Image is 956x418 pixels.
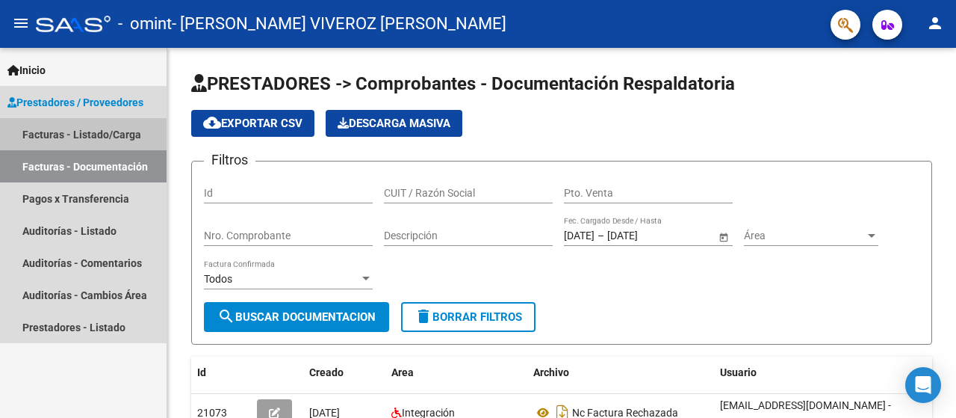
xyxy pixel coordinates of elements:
mat-icon: menu [12,14,30,32]
button: Borrar Filtros [401,302,536,332]
span: - omint [118,7,172,40]
datatable-header-cell: Archivo [527,357,714,389]
span: PRESTADORES -> Comprobantes - Documentación Respaldatoria [191,73,735,94]
button: Open calendar [716,229,731,245]
button: Descarga Masiva [326,110,462,137]
datatable-header-cell: Usuario [714,357,938,389]
span: Prestadores / Proveedores [7,94,143,111]
datatable-header-cell: Creado [303,357,385,389]
input: Fecha fin [607,230,680,242]
mat-icon: delete [415,307,432,325]
span: Exportar CSV [203,117,302,130]
app-download-masive: Descarga masiva de comprobantes (adjuntos) [326,110,462,137]
button: Exportar CSV [191,110,314,137]
div: Open Intercom Messenger [905,367,941,403]
datatable-header-cell: Id [191,357,251,389]
input: Fecha inicio [564,230,595,242]
h3: Filtros [204,150,255,170]
span: Area [391,366,414,378]
span: – [597,230,604,242]
span: Usuario [720,366,757,378]
mat-icon: search [217,307,235,325]
span: Área [744,230,865,242]
span: Descarga Masiva [338,117,450,130]
button: Buscar Documentacion [204,302,389,332]
datatable-header-cell: Area [385,357,527,389]
span: Todos [204,273,232,285]
span: Archivo [533,366,569,378]
span: Buscar Documentacion [217,310,376,324]
span: - [PERSON_NAME] VIVEROZ [PERSON_NAME] [172,7,506,40]
mat-icon: person [926,14,944,32]
span: Creado [309,366,344,378]
span: Inicio [7,62,46,79]
mat-icon: cloud_download [203,114,221,132]
span: Borrar Filtros [415,310,522,324]
span: Id [197,366,206,378]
